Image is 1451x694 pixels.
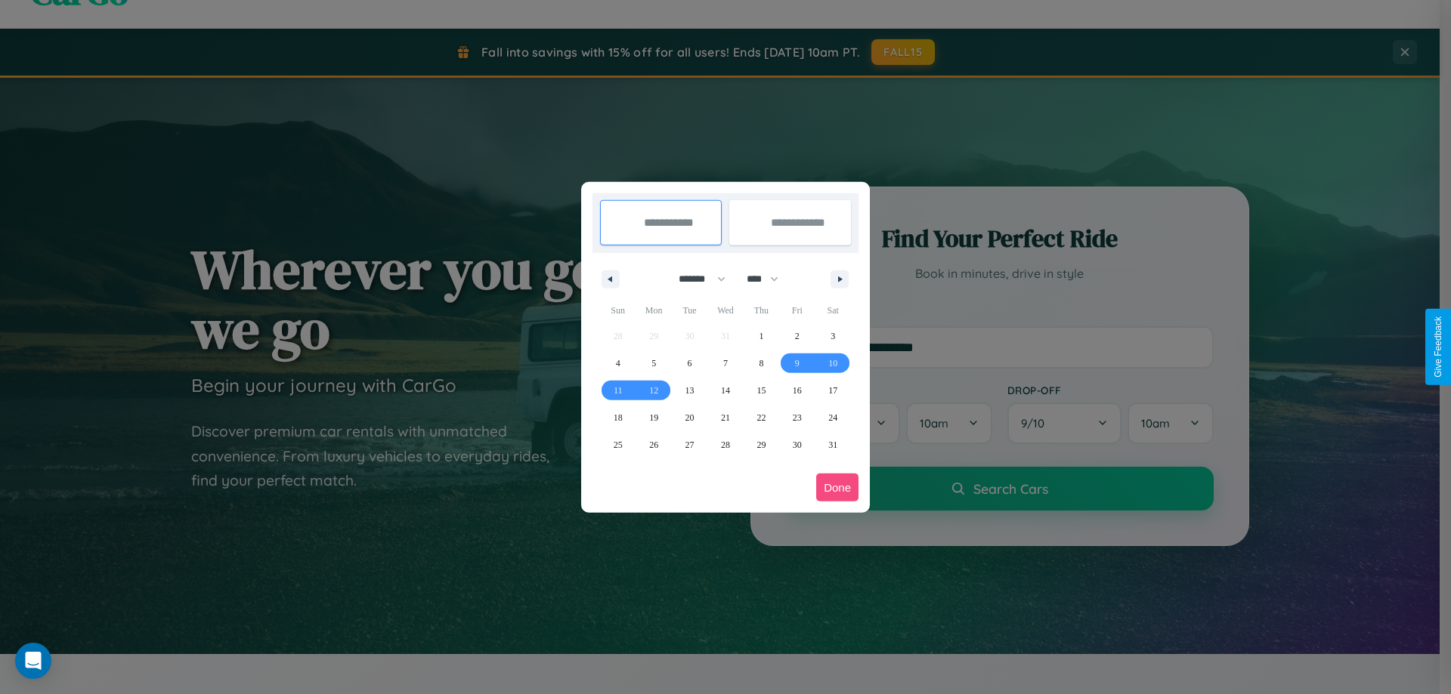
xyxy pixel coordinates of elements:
[779,377,815,404] button: 16
[815,377,851,404] button: 17
[744,377,779,404] button: 15
[649,431,658,458] span: 26
[744,298,779,322] span: Thu
[828,350,837,377] span: 10
[707,404,743,431] button: 21
[756,377,766,404] span: 15
[600,298,636,322] span: Sun
[815,404,851,431] button: 24
[685,431,695,458] span: 27
[779,350,815,377] button: 9
[793,377,802,404] span: 16
[1433,316,1443,378] div: Give Feedback
[672,404,707,431] button: 20
[649,404,658,431] span: 19
[651,350,656,377] span: 5
[672,377,707,404] button: 13
[759,350,763,377] span: 8
[636,431,671,458] button: 26
[688,350,692,377] span: 6
[636,404,671,431] button: 19
[614,404,623,431] span: 18
[756,431,766,458] span: 29
[831,322,835,350] span: 3
[707,350,743,377] button: 7
[744,431,779,458] button: 29
[614,377,623,404] span: 11
[793,431,802,458] span: 30
[828,404,837,431] span: 24
[600,350,636,377] button: 4
[15,643,51,679] div: Open Intercom Messenger
[815,298,851,322] span: Sat
[779,298,815,322] span: Fri
[723,350,728,377] span: 7
[600,377,636,404] button: 11
[779,404,815,431] button: 23
[600,404,636,431] button: 18
[672,298,707,322] span: Tue
[707,431,743,458] button: 28
[816,473,859,501] button: Done
[744,404,779,431] button: 22
[636,350,671,377] button: 5
[793,404,802,431] span: 23
[636,377,671,404] button: 12
[672,431,707,458] button: 27
[795,350,800,377] span: 9
[649,377,658,404] span: 12
[828,377,837,404] span: 17
[815,322,851,350] button: 3
[721,431,730,458] span: 28
[779,322,815,350] button: 2
[636,298,671,322] span: Mon
[759,322,763,350] span: 1
[721,404,730,431] span: 21
[614,431,623,458] span: 25
[672,350,707,377] button: 6
[707,377,743,404] button: 14
[756,404,766,431] span: 22
[744,322,779,350] button: 1
[600,431,636,458] button: 25
[779,431,815,458] button: 30
[795,322,800,350] span: 2
[685,404,695,431] span: 20
[685,377,695,404] span: 13
[815,350,851,377] button: 10
[815,431,851,458] button: 31
[828,431,837,458] span: 31
[721,377,730,404] span: 14
[744,350,779,377] button: 8
[616,350,620,377] span: 4
[707,298,743,322] span: Wed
